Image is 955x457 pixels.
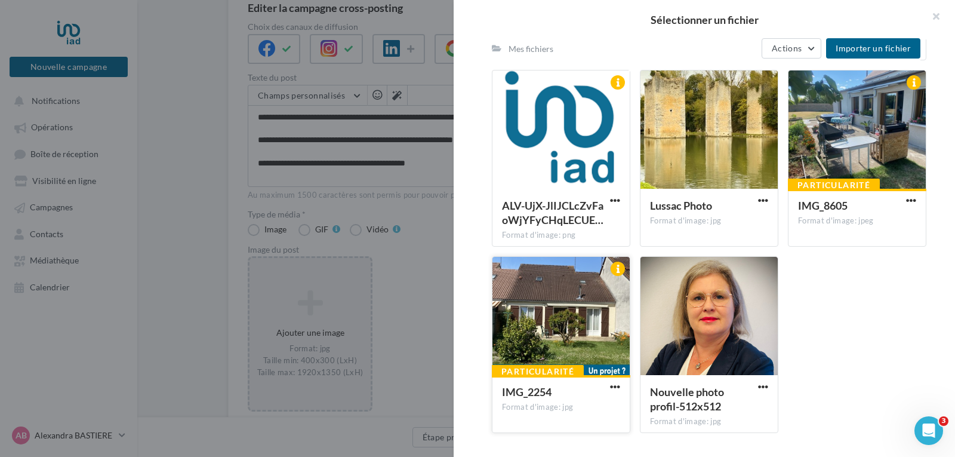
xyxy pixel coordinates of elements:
div: Particularité [788,179,880,192]
div: Format d'image: jpg [650,216,768,226]
span: Actions [772,43,802,53]
span: 3 [939,416,948,426]
div: Format d'image: jpg [502,402,620,413]
span: ALV-UjX-JlIJCLcZvFaoWjYFyCHqLECUE6-ZZfUp1tMf0Ng5UK6-EbI [502,199,603,226]
div: Mes fichiers [509,43,553,55]
div: Format d'image: png [502,230,620,241]
span: Importer un fichier [836,43,911,53]
div: Format d'image: jpg [650,416,768,427]
span: Nouvelle photo profil-512x512 [650,385,724,413]
div: Particularité [492,365,584,378]
button: Actions [762,38,821,59]
iframe: Intercom live chat [914,416,943,445]
span: Lussac Photo [650,199,712,212]
div: Format d'image: jpeg [798,216,916,226]
span: IMG_8605 [798,199,848,212]
h2: Sélectionner un fichier [473,14,936,25]
span: IMG_2254 [502,385,552,398]
button: Importer un fichier [826,38,920,59]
